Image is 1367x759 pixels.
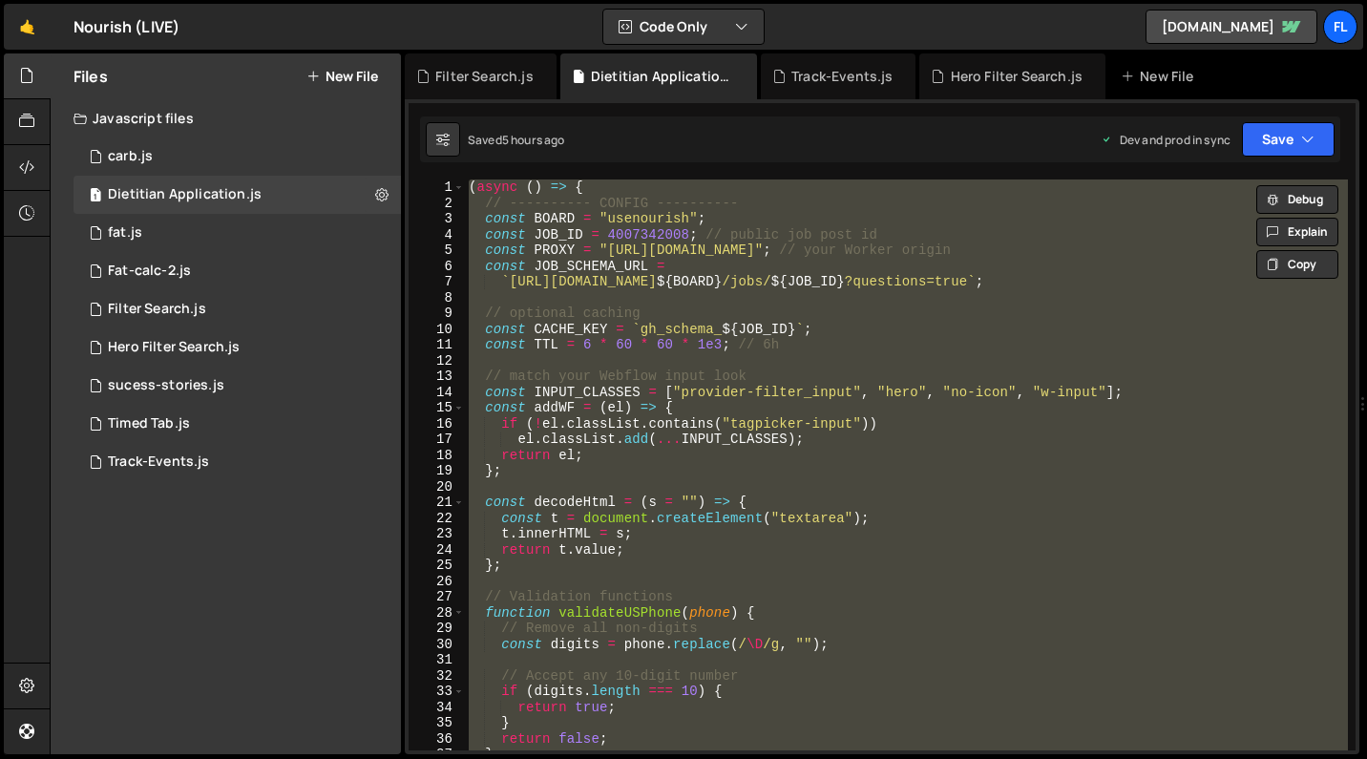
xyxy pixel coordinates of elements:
[108,377,224,394] div: sucess-stories.js
[409,242,465,259] div: 5
[409,400,465,416] div: 15
[409,526,465,542] div: 23
[1256,185,1338,214] button: Debug
[108,263,191,280] div: Fat-calc-2.js
[74,328,401,367] div: 7002/44314.js
[409,558,465,574] div: 25
[74,15,179,38] div: Nourish (LIVE)
[409,715,465,731] div: 35
[108,301,206,318] div: Filter Search.js
[791,67,893,86] div: Track-Events.js
[409,700,465,716] div: 34
[306,69,378,84] button: New File
[409,542,465,559] div: 24
[1242,122,1335,157] button: Save
[409,621,465,637] div: 29
[74,176,401,214] div: 7002/45930.js
[409,353,465,369] div: 12
[435,67,534,86] div: Filter Search.js
[4,4,51,50] a: 🤙
[409,179,465,196] div: 1
[409,259,465,275] div: 6
[409,227,465,243] div: 4
[74,367,401,405] div: 7002/24097.js
[1323,10,1357,44] a: Fl
[409,605,465,622] div: 28
[591,67,734,86] div: Dietitian Application.js
[108,415,190,432] div: Timed Tab.js
[409,574,465,590] div: 26
[1101,132,1230,148] div: Dev and prod in sync
[409,668,465,685] div: 32
[409,652,465,668] div: 31
[409,448,465,464] div: 18
[51,99,401,137] div: Javascript files
[90,189,101,204] span: 1
[409,684,465,700] div: 33
[108,186,262,203] div: Dietitian Application.js
[409,385,465,401] div: 14
[108,453,209,471] div: Track-Events.js
[108,148,153,165] div: carb.js
[409,463,465,479] div: 19
[108,339,240,356] div: Hero Filter Search.js
[468,132,565,148] div: Saved
[409,274,465,290] div: 7
[409,432,465,448] div: 17
[409,495,465,511] div: 21
[409,416,465,432] div: 16
[409,637,465,653] div: 30
[1121,67,1201,86] div: New File
[409,589,465,605] div: 27
[409,369,465,385] div: 13
[74,66,108,87] h2: Files
[409,322,465,338] div: 10
[108,224,142,242] div: fat.js
[409,337,465,353] div: 11
[1256,250,1338,279] button: Copy
[409,511,465,527] div: 22
[502,132,565,148] div: 5 hours ago
[409,479,465,495] div: 20
[1256,218,1338,246] button: Explain
[74,443,401,481] div: 7002/36051.js
[409,211,465,227] div: 3
[409,306,465,322] div: 9
[74,290,401,328] div: 7002/13525.js
[409,196,465,212] div: 2
[1146,10,1317,44] a: [DOMAIN_NAME]
[603,10,764,44] button: Code Only
[74,214,401,252] div: 7002/15615.js
[74,137,401,176] div: 7002/15633.js
[409,731,465,748] div: 36
[74,405,401,443] div: 7002/25847.js
[951,67,1083,86] div: Hero Filter Search.js
[74,252,401,290] div: 7002/15634.js
[409,290,465,306] div: 8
